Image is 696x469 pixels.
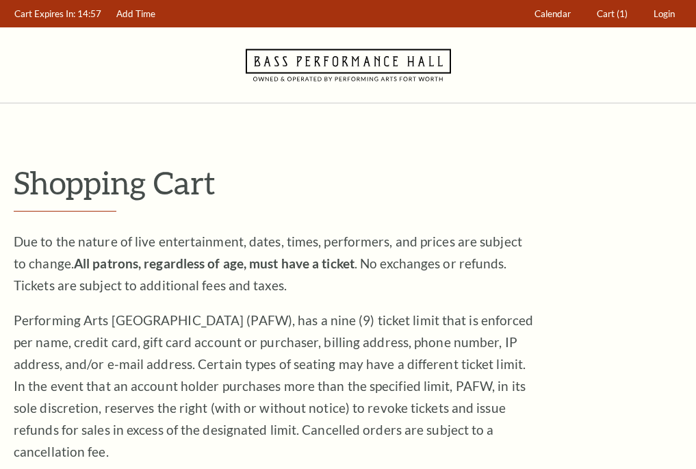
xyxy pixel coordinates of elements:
[14,309,534,463] p: Performing Arts [GEOGRAPHIC_DATA] (PAFW), has a nine (9) ticket limit that is enforced per name, ...
[77,8,101,19] span: 14:57
[654,8,675,19] span: Login
[534,8,571,19] span: Calendar
[74,255,355,271] strong: All patrons, regardless of age, must have a ticket
[14,165,682,200] p: Shopping Cart
[528,1,578,27] a: Calendar
[14,233,522,293] span: Due to the nature of live entertainment, dates, times, performers, and prices are subject to chan...
[647,1,682,27] a: Login
[617,8,628,19] span: (1)
[110,1,162,27] a: Add Time
[597,8,615,19] span: Cart
[14,8,75,19] span: Cart Expires In:
[591,1,634,27] a: Cart (1)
